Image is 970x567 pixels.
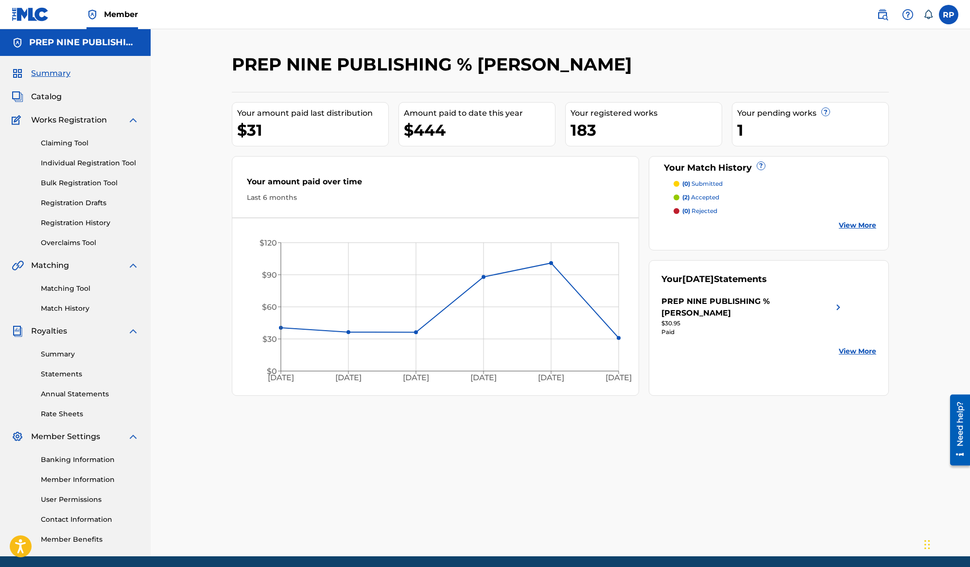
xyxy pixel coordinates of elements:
tspan: $120 [260,238,277,248]
tspan: [DATE] [403,373,429,383]
tspan: [DATE] [538,373,564,383]
div: 183 [571,119,722,141]
tspan: [DATE] [268,373,294,383]
a: SummarySummary [12,68,70,79]
a: Member Benefits [41,534,139,545]
img: Catalog [12,91,23,103]
img: expand [127,431,139,443]
img: Summary [12,68,23,79]
p: submitted [682,179,723,188]
span: (0) [682,207,690,214]
img: right chevron icon [832,296,844,319]
a: Contact Information [41,514,139,525]
span: Matching [31,260,69,271]
tspan: [DATE] [470,373,497,383]
a: PREP NINE PUBLISHING % [PERSON_NAME]right chevron icon$30.95Paid [661,296,844,337]
span: (0) [682,180,690,187]
div: Your Statements [661,273,767,286]
div: Last 6 months [247,193,624,203]
img: help [902,9,914,20]
span: Works Registration [31,114,107,126]
div: Drag [924,530,930,559]
a: Member Information [41,475,139,485]
a: User Permissions [41,495,139,505]
a: Rate Sheets [41,409,139,419]
a: Public Search [873,5,892,24]
span: Catalog [31,91,62,103]
a: Matching Tool [41,283,139,294]
span: [DATE] [682,274,714,284]
div: 1 [737,119,888,141]
div: Your pending works [737,107,888,119]
tspan: $60 [262,302,277,312]
h5: PREP NINE PUBLISHING % ROBERTO PEREZ-TORRES [29,37,139,48]
div: $31 [237,119,388,141]
img: Member Settings [12,431,23,443]
a: View More [839,346,876,356]
span: Summary [31,68,70,79]
div: Your registered works [571,107,722,119]
a: Overclaims Tool [41,238,139,248]
a: Individual Registration Tool [41,158,139,168]
h2: PREP NINE PUBLISHING % [PERSON_NAME] [232,53,637,75]
iframe: Chat Widget [921,520,970,567]
div: Your amount paid over time [247,176,624,193]
a: Claiming Tool [41,138,139,148]
div: Your amount paid last distribution [237,107,388,119]
div: Amount paid to date this year [404,107,555,119]
a: Summary [41,349,139,359]
span: Member [104,9,138,20]
img: expand [127,260,139,271]
a: Registration History [41,218,139,228]
a: (2) accepted [674,193,877,202]
tspan: $30 [262,335,277,344]
p: accepted [682,193,719,202]
tspan: $90 [262,270,277,280]
a: Banking Information [41,455,139,465]
div: Paid [661,328,844,337]
a: View More [839,220,876,230]
tspan: $0 [267,367,277,376]
a: Bulk Registration Tool [41,178,139,188]
div: Notifications [923,10,933,19]
a: (0) submitted [674,179,877,188]
tspan: [DATE] [606,373,632,383]
span: (2) [682,194,690,201]
img: Matching [12,260,24,271]
span: ? [757,162,765,170]
img: expand [127,114,139,126]
img: Accounts [12,37,23,49]
div: Help [898,5,918,24]
span: Member Settings [31,431,100,443]
img: expand [127,325,139,337]
a: Annual Statements [41,389,139,399]
div: PREP NINE PUBLISHING % [PERSON_NAME] [661,296,832,319]
div: User Menu [939,5,958,24]
a: (0) rejected [674,207,877,215]
a: Match History [41,303,139,314]
img: Royalties [12,325,23,337]
div: $30.95 [661,319,844,328]
img: Top Rightsholder [87,9,98,20]
img: search [877,9,888,20]
tspan: [DATE] [335,373,362,383]
iframe: Resource Center [943,390,970,469]
p: rejected [682,207,717,215]
a: Registration Drafts [41,198,139,208]
img: Works Registration [12,114,24,126]
div: Your Match History [661,161,877,175]
span: Royalties [31,325,67,337]
img: MLC Logo [12,7,49,21]
div: $444 [404,119,555,141]
a: CatalogCatalog [12,91,62,103]
span: ? [822,108,830,116]
a: Statements [41,369,139,379]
